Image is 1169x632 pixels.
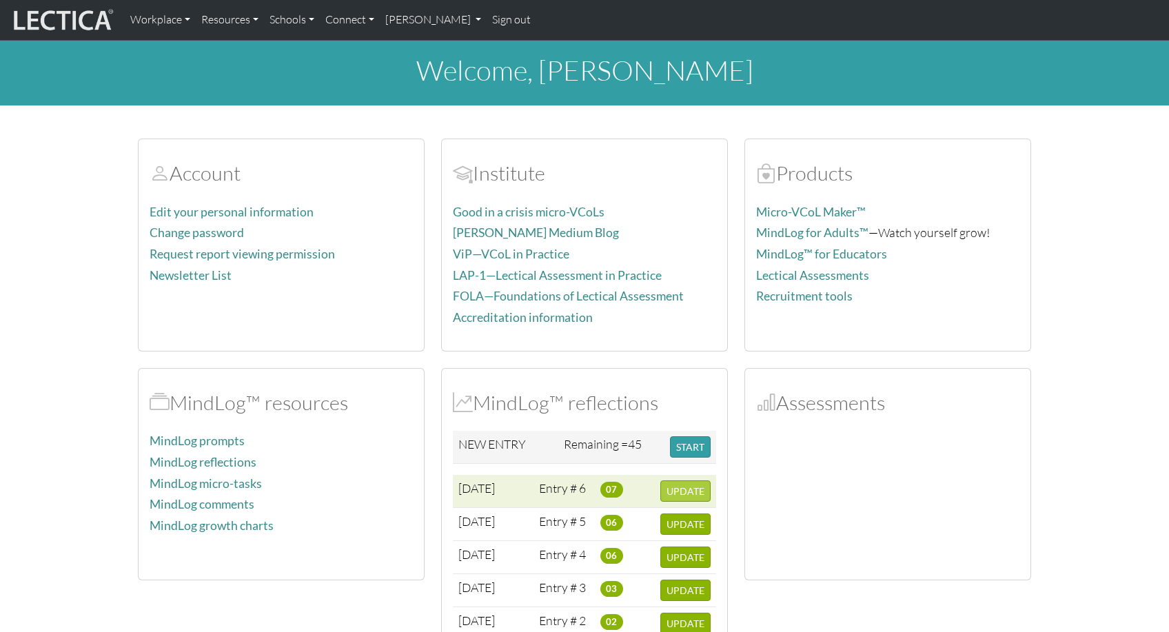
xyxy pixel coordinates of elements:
[453,268,662,283] a: LAP-1—Lectical Assessment in Practice
[660,547,711,568] button: UPDATE
[667,584,704,596] span: UPDATE
[453,431,558,464] td: NEW ENTRY
[150,390,170,415] span: MindLog™ resources
[670,436,711,458] button: START
[660,513,711,535] button: UPDATE
[533,508,595,541] td: Entry # 5
[458,580,495,595] span: [DATE]
[150,161,413,185] h2: Account
[10,7,114,33] img: lecticalive
[756,268,869,283] a: Lectical Assessments
[453,390,473,415] span: MindLog
[150,161,170,185] span: Account
[453,247,569,261] a: ViP—VCoL in Practice
[453,205,604,219] a: Good in a crisis micro-VCoLs
[667,485,704,497] span: UPDATE
[453,310,593,325] a: Accreditation information
[150,455,256,469] a: MindLog reflections
[125,6,196,34] a: Workplace
[264,6,320,34] a: Schools
[150,225,244,240] a: Change password
[756,390,776,415] span: Assessments
[453,391,716,415] h2: MindLog™ reflections
[600,581,623,596] span: 03
[756,161,1019,185] h2: Products
[533,475,595,508] td: Entry # 6
[660,580,711,601] button: UPDATE
[628,436,642,451] span: 45
[453,161,716,185] h2: Institute
[600,515,623,530] span: 06
[756,289,853,303] a: Recruitment tools
[756,161,776,185] span: Products
[150,476,262,491] a: MindLog micro-tasks
[533,574,595,607] td: Entry # 3
[533,541,595,574] td: Entry # 4
[756,223,1019,243] p: —Watch yourself grow!
[756,225,868,240] a: MindLog for Adults™
[600,548,623,563] span: 06
[150,247,335,261] a: Request report viewing permission
[558,431,664,464] td: Remaining =
[150,518,274,533] a: MindLog growth charts
[380,6,487,34] a: [PERSON_NAME]
[660,480,711,502] button: UPDATE
[600,614,623,629] span: 02
[458,613,495,628] span: [DATE]
[667,518,704,530] span: UPDATE
[458,547,495,562] span: [DATE]
[667,551,704,563] span: UPDATE
[196,6,264,34] a: Resources
[756,391,1019,415] h2: Assessments
[453,225,619,240] a: [PERSON_NAME] Medium Blog
[667,618,704,629] span: UPDATE
[756,205,866,219] a: Micro-VCoL Maker™
[150,391,413,415] h2: MindLog™ resources
[150,434,245,448] a: MindLog prompts
[756,247,887,261] a: MindLog™ for Educators
[487,6,536,34] a: Sign out
[453,161,473,185] span: Account
[150,497,254,511] a: MindLog comments
[458,480,495,496] span: [DATE]
[150,205,314,219] a: Edit your personal information
[453,289,684,303] a: FOLA—Foundations of Lectical Assessment
[458,513,495,529] span: [DATE]
[150,268,232,283] a: Newsletter List
[600,482,623,497] span: 07
[320,6,380,34] a: Connect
